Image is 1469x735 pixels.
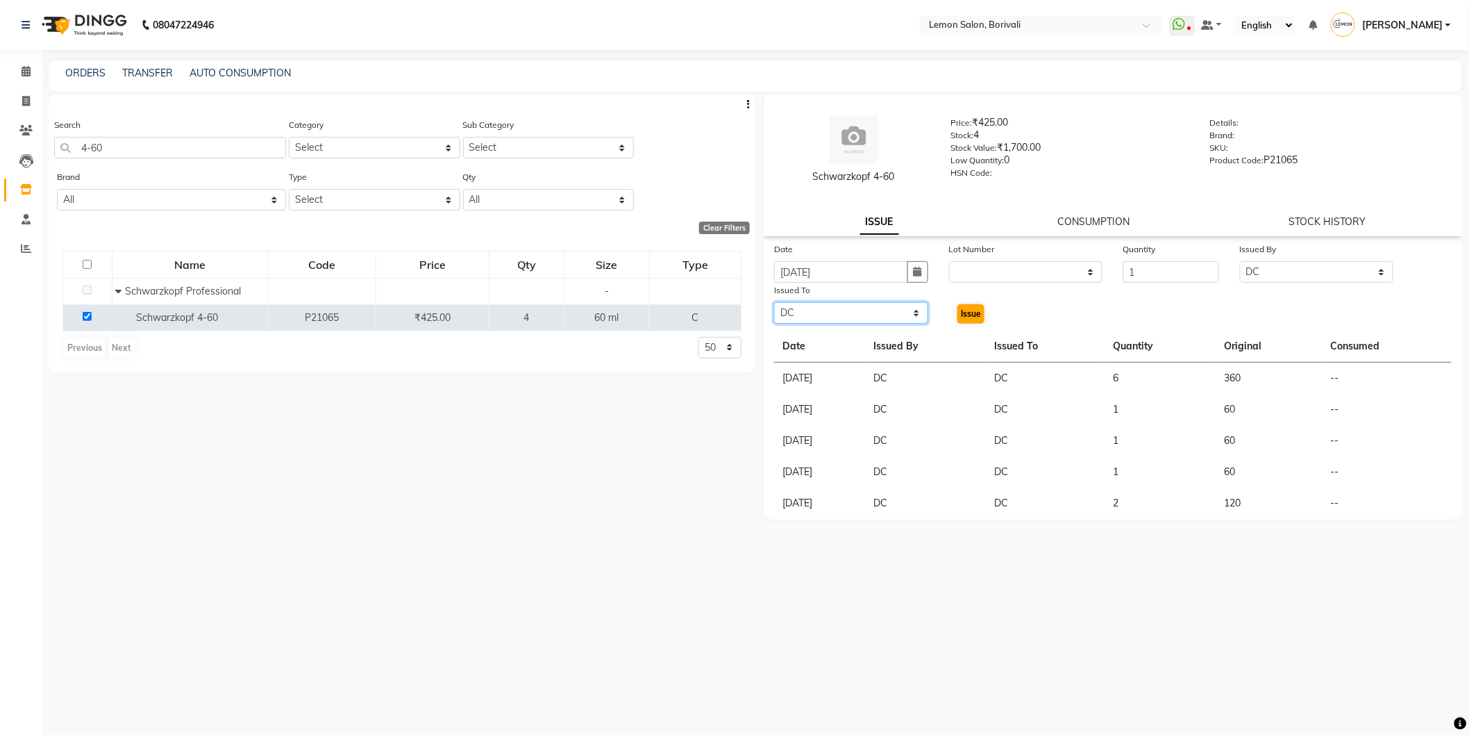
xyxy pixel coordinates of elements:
div: Code [269,252,376,277]
img: Jyoti Vyas [1331,13,1355,37]
td: DC [987,456,1105,488]
td: DC [987,394,1105,425]
div: Clear Filters [699,222,750,234]
img: avatar [830,115,878,164]
td: -- [1323,456,1452,488]
td: DC [987,363,1105,395]
th: Date [774,331,865,363]
td: DC [865,394,986,425]
td: DC [865,363,986,395]
label: Stock Value: [950,142,997,154]
label: Stock: [950,129,973,142]
span: - [605,285,609,297]
label: Sub Category [463,119,514,131]
div: Qty [490,252,563,277]
td: 6 [1105,363,1216,395]
span: Collapse Row [116,285,126,297]
td: 2 [1105,488,1216,519]
div: 4 [950,128,1189,147]
th: Consumed [1323,331,1452,363]
label: Product Code: [1210,154,1264,167]
div: ₹1,700.00 [950,140,1189,160]
label: Category [289,119,324,131]
div: Type [650,252,740,277]
td: 360 [1216,363,1323,395]
label: SKU: [1210,142,1229,154]
td: 1 [1105,394,1216,425]
td: DC [865,488,986,519]
a: CONSUMPTION [1058,215,1130,228]
th: Issued By [865,331,986,363]
label: Issued By [1240,243,1277,256]
button: Issue [957,304,984,324]
td: DC [865,425,986,456]
label: Date [774,243,793,256]
span: ₹425.00 [414,311,451,324]
a: TRANSFER [122,67,173,79]
label: Issued To [774,284,810,297]
div: Schwarzkopf 4-60 [778,170,930,184]
label: Type [289,171,307,183]
td: 1 [1105,456,1216,488]
td: [DATE] [774,425,865,456]
td: 60 [1216,456,1323,488]
div: Price [377,252,488,277]
td: DC [987,425,1105,456]
td: 1 [1105,425,1216,456]
td: [DATE] [774,488,865,519]
div: 0 [950,153,1189,172]
th: Issued To [987,331,1105,363]
div: Size [565,252,648,277]
label: HSN Code: [950,167,992,179]
td: DC [865,456,986,488]
div: P21065 [1210,153,1449,172]
span: Schwarzkopf 4-60 [137,311,219,324]
span: Issue [961,308,981,319]
label: Lot Number [949,243,995,256]
img: logo [35,6,131,44]
td: -- [1323,425,1452,456]
td: [DATE] [774,363,865,395]
td: -- [1323,363,1452,395]
span: C [691,311,698,324]
td: 120 [1216,488,1323,519]
th: Original [1216,331,1323,363]
span: 60 ml [595,311,619,324]
th: Quantity [1105,331,1216,363]
label: Brand [57,171,80,183]
a: STOCK HISTORY [1289,215,1366,228]
label: Price: [950,117,972,129]
a: ISSUE [860,210,899,235]
td: [DATE] [774,394,865,425]
td: DC [987,488,1105,519]
label: Brand: [1210,129,1235,142]
span: [PERSON_NAME] [1362,18,1443,33]
span: Schwarzkopf Professional [126,285,242,297]
td: -- [1323,394,1452,425]
label: Qty [463,171,476,183]
td: 60 [1216,394,1323,425]
td: 60 [1216,425,1323,456]
label: Search [54,119,81,131]
input: Search by product name or code [54,137,286,158]
a: AUTO CONSUMPTION [190,67,291,79]
a: ORDERS [65,67,106,79]
label: Details: [1210,117,1239,129]
div: ₹425.00 [950,115,1189,135]
div: Name [113,252,267,277]
td: [DATE] [774,456,865,488]
td: -- [1323,488,1452,519]
b: 08047224946 [153,6,214,44]
label: Low Quantity: [950,154,1004,167]
label: Quantity [1123,243,1156,256]
span: 4 [524,311,530,324]
span: P21065 [305,311,339,324]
